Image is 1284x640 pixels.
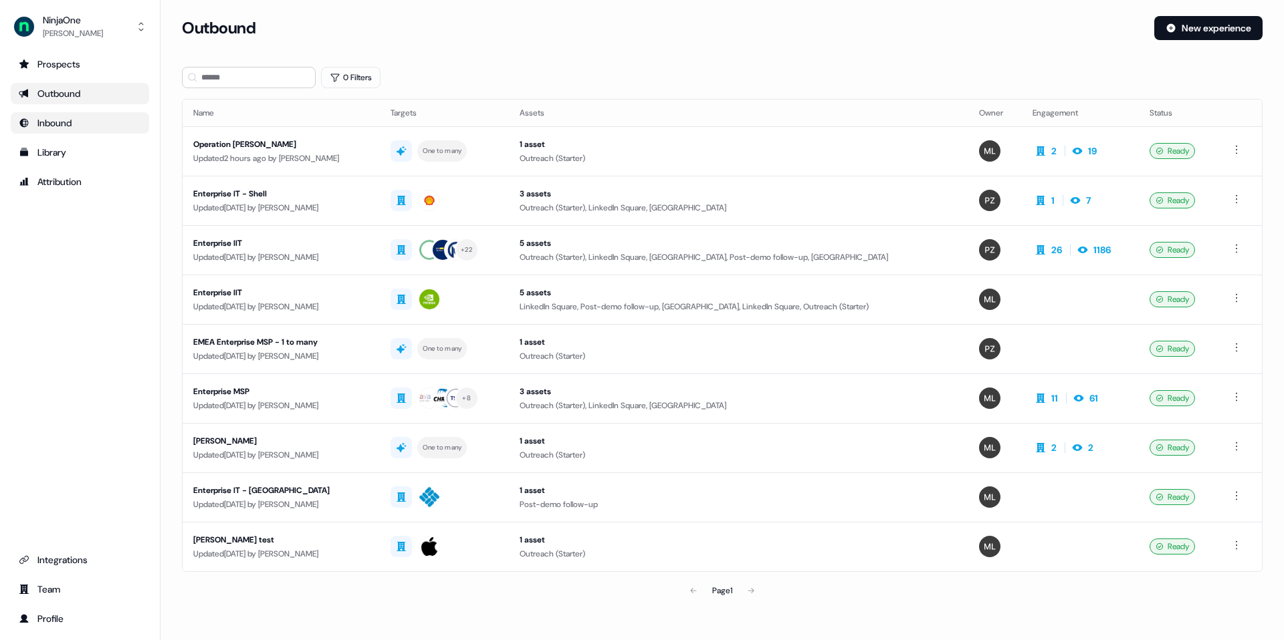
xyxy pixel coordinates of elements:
div: 1 [1051,194,1055,207]
div: Updated [DATE] by [PERSON_NAME] [193,201,369,214]
div: 61 [1089,391,1098,405]
div: Post-demo follow-up [520,498,958,511]
a: Go to outbound experience [11,83,149,104]
button: New experience [1154,16,1263,40]
a: Go to attribution [11,171,149,192]
a: Go to Inbound [11,112,149,134]
div: Ready [1150,440,1195,456]
img: Megan [979,437,1000,458]
div: Outbound [19,87,141,100]
img: Megan [979,387,1000,409]
a: Go to profile [11,608,149,629]
button: 0 Filters [321,67,381,88]
th: Status [1139,100,1218,126]
div: Enterprise IIT [193,236,369,250]
img: Petra [979,239,1000,261]
th: Engagement [1022,100,1140,126]
div: Updated [DATE] by [PERSON_NAME] [193,547,369,561]
div: [PERSON_NAME] [193,434,369,448]
div: Ready [1150,341,1195,357]
div: Enterprise IIT [193,286,369,299]
div: Outreach (Starter) [520,448,958,462]
div: Inbound [19,116,141,130]
div: Updated [DATE] by [PERSON_NAME] [193,349,369,363]
img: Megan [979,486,1000,508]
div: Updated [DATE] by [PERSON_NAME] [193,498,369,511]
div: 7 [1086,194,1091,207]
div: Attribution [19,175,141,188]
div: 1 asset [520,335,958,349]
div: Integrations [19,553,141,567]
div: 2 [1051,144,1057,158]
div: Ready [1150,291,1195,307]
div: Outreach (Starter), LinkedIn Square, [GEOGRAPHIC_DATA], Post-demo follow-up, [GEOGRAPHIC_DATA] [520,251,958,264]
div: Outreach (Starter), LinkedIn Square, [GEOGRAPHIC_DATA] [520,201,958,214]
div: Updated [DATE] by [PERSON_NAME] [193,399,369,412]
img: Petra [979,338,1000,359]
div: One to many [423,343,462,355]
div: Enterprise MSP [193,385,369,398]
div: Outreach (Starter) [520,152,958,165]
div: 5 assets [520,286,958,299]
div: Ready [1150,143,1195,159]
h3: Outbound [182,18,255,38]
div: One to many [423,145,462,157]
div: 3 assets [520,187,958,200]
div: 26 [1051,243,1062,257]
div: Updated [DATE] by [PERSON_NAME] [193,251,369,264]
div: [PERSON_NAME] test [193,533,369,546]
th: Assets [509,100,968,126]
div: Outreach (Starter) [520,349,958,363]
div: EMEA Enterprise MSP - 1 to many [193,335,369,349]
div: Operation [PERSON_NAME] [193,138,369,151]
div: 1 asset [520,434,958,448]
div: + 22 [461,244,472,256]
div: Updated 2 hours ago by [PERSON_NAME] [193,152,369,165]
div: Updated [DATE] by [PERSON_NAME] [193,448,369,462]
div: Ready [1150,192,1195,208]
div: Ready [1150,242,1195,258]
th: Targets [380,100,509,126]
a: Go to team [11,579,149,600]
div: NinjaOne [43,13,103,27]
a: Go to integrations [11,549,149,571]
div: Ready [1150,538,1195,554]
div: 2 [1088,441,1093,454]
div: 1 asset [520,533,958,546]
div: LinkedIn Square, Post-demo follow-up, [GEOGRAPHIC_DATA], LinkedIn Square, Outreach (Starter) [520,300,958,313]
a: Go to prospects [11,53,149,75]
div: 19 [1088,144,1097,158]
div: Updated [DATE] by [PERSON_NAME] [193,300,369,313]
div: Library [19,146,141,159]
div: Outreach (Starter) [520,547,958,561]
div: 5 assets [520,236,958,250]
div: 1186 [1093,243,1111,257]
div: 1 asset [520,484,958,497]
div: Profile [19,612,141,625]
th: Name [183,100,380,126]
div: Ready [1150,390,1195,406]
button: NinjaOne[PERSON_NAME] [11,11,149,43]
div: Enterprise IT - Shell [193,187,369,200]
div: 2 [1051,441,1057,454]
div: Ready [1150,489,1195,505]
a: Go to templates [11,142,149,163]
img: Megan [979,140,1000,162]
img: Petra [979,190,1000,211]
div: + 8 [462,392,471,404]
div: Team [19,583,141,596]
div: [PERSON_NAME] [43,27,103,40]
div: Page 1 [712,584,732,597]
div: One to many [423,442,462,454]
div: Prospects [19,57,141,71]
div: 1 asset [520,138,958,151]
th: Owner [968,100,1022,126]
div: 11 [1051,391,1058,405]
img: Megan [979,536,1000,557]
div: Outreach (Starter), LinkedIn Square, [GEOGRAPHIC_DATA] [520,399,958,412]
img: Megan [979,289,1000,310]
div: 3 assets [520,385,958,398]
div: Enterprise IT - [GEOGRAPHIC_DATA] [193,484,369,497]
